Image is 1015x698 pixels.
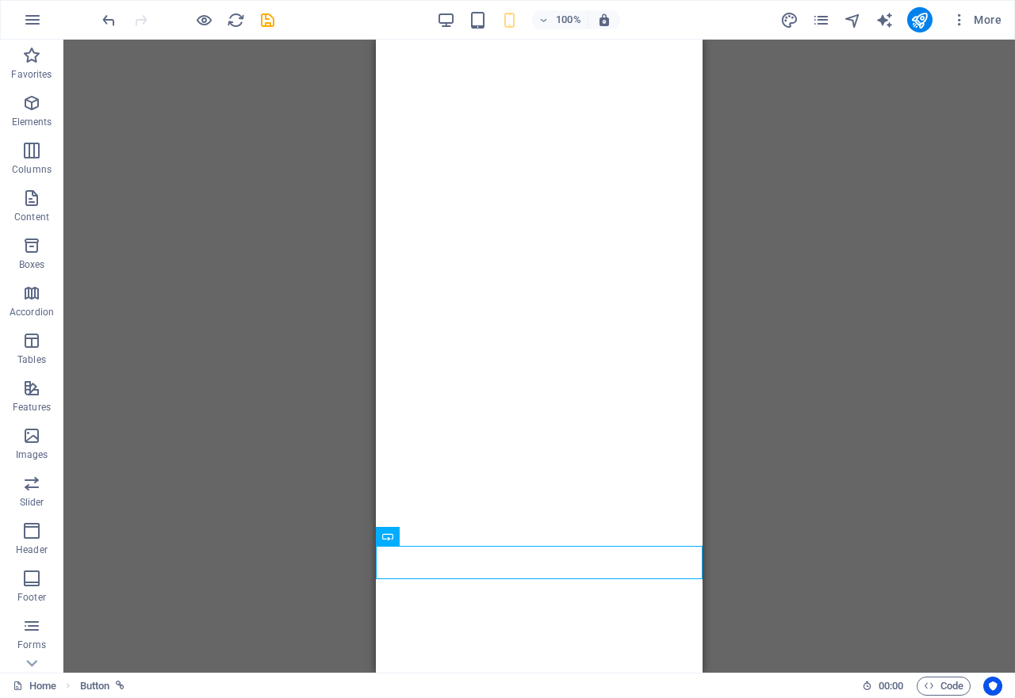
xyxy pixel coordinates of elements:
[100,11,118,29] i: Undo: Change link (Ctrl+Z)
[20,496,44,509] p: Slider
[917,677,971,696] button: Code
[13,677,56,696] a: Click to cancel selection. Double-click to open Pages
[12,116,52,128] p: Elements
[862,677,904,696] h6: Session time
[812,10,831,29] button: pages
[17,639,46,651] p: Forms
[945,7,1008,32] button: More
[910,11,929,29] i: Publish
[875,10,894,29] button: text_generator
[924,677,963,696] span: Code
[890,680,892,692] span: :
[952,12,1002,28] span: More
[983,677,1002,696] button: Usercentrics
[10,306,54,318] p: Accordion
[844,11,862,29] i: Navigator
[11,68,52,81] p: Favorites
[556,10,581,29] h6: 100%
[812,11,830,29] i: Pages (Ctrl+Alt+S)
[844,10,863,29] button: navigator
[80,677,125,696] nav: breadcrumb
[80,677,110,696] span: Click to select. Double-click to edit
[12,163,52,176] p: Columns
[780,10,799,29] button: design
[16,544,48,556] p: Header
[259,11,277,29] i: Save (Ctrl+S)
[99,10,118,29] button: undo
[17,353,46,366] p: Tables
[907,7,933,32] button: publish
[16,448,48,461] p: Images
[17,591,46,604] p: Footer
[879,677,903,696] span: 00 00
[780,11,799,29] i: Design (Ctrl+Alt+Y)
[14,211,49,223] p: Content
[258,10,277,29] button: save
[532,10,588,29] button: 100%
[226,10,245,29] button: reload
[875,11,894,29] i: AI Writer
[19,258,45,271] p: Boxes
[13,401,51,414] p: Features
[116,681,124,690] i: This element is linked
